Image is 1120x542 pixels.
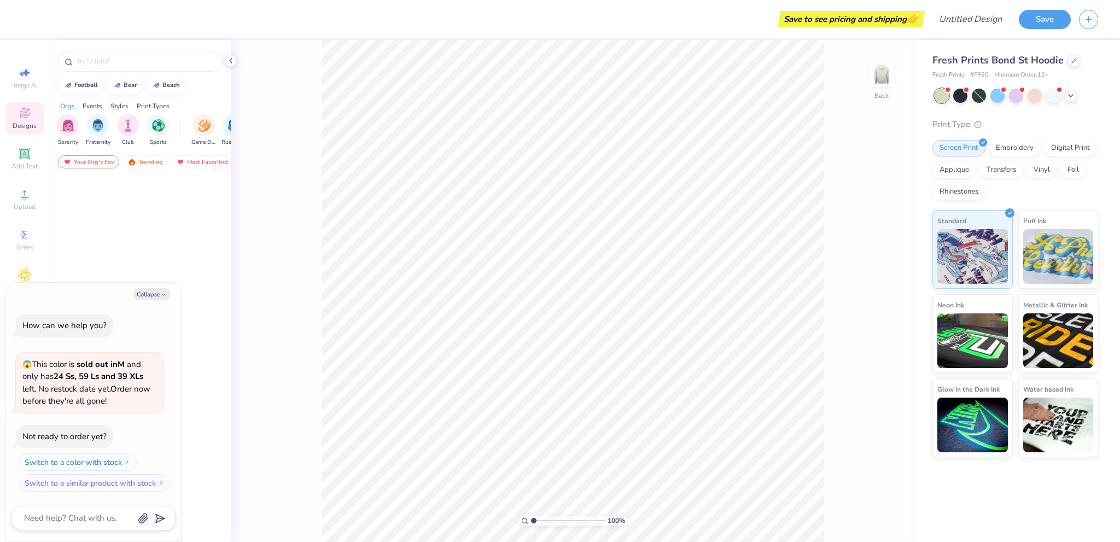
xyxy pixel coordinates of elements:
button: beach [145,77,185,94]
div: Foil [1060,162,1086,178]
div: filter for Fraternity [86,114,110,147]
div: Not ready to order yet? [22,431,107,442]
div: Events [83,101,102,111]
button: filter button [221,114,247,147]
span: 100 % [608,516,625,526]
div: Transfers [979,162,1023,178]
div: filter for Game Day [191,114,217,147]
img: Sports Image [152,119,165,132]
img: trend_line.gif [63,82,72,89]
span: Club [122,138,134,147]
img: Metallic & Glitter Ink [1023,313,1094,368]
img: Sorority Image [62,119,74,132]
span: Designs [13,121,37,130]
img: trending.gif [127,158,136,166]
div: Print Types [137,101,170,111]
img: Puff Ink [1023,229,1094,284]
div: Applique [932,162,976,178]
input: Try "Alpha" [75,56,215,67]
span: Add Text [11,162,38,171]
div: filter for Club [117,114,139,147]
div: Most Favorited [171,155,233,168]
div: Orgs [60,101,74,111]
input: Untitled Design [930,8,1011,30]
div: How can we help you? [22,320,107,331]
div: Vinyl [1026,162,1057,178]
button: football [57,77,103,94]
div: Print Type [932,118,1098,131]
button: filter button [57,114,79,147]
img: Rush & Bid Image [228,119,241,132]
button: Save [1019,10,1071,29]
span: Rush & Bid [221,138,247,147]
div: football [74,82,98,88]
strong: sold out in M [77,359,125,370]
div: Styles [110,101,129,111]
span: Sorority [58,138,78,147]
div: Back [874,91,889,101]
button: filter button [191,114,217,147]
span: Metallic & Glitter Ink [1023,299,1088,311]
div: bear [124,82,137,88]
div: Trending [122,155,168,168]
div: filter for Rush & Bid [221,114,247,147]
img: Switch to a color with stock [124,459,131,465]
span: Game Day [191,138,217,147]
span: Fraternity [86,138,110,147]
div: Screen Print [932,140,985,156]
div: Digital Print [1044,140,1097,156]
img: Club Image [122,119,134,132]
img: most_fav.gif [176,158,185,166]
img: Neon Ink [937,313,1008,368]
span: Glow in the Dark Ink [937,383,1000,395]
div: filter for Sorority [57,114,79,147]
span: Upload [14,202,36,211]
span: Image AI [12,81,38,90]
div: beach [162,82,180,88]
button: Collapse [133,288,170,300]
span: Sports [150,138,167,147]
span: Standard [937,215,966,226]
span: Puff Ink [1023,215,1046,226]
span: Greek [16,243,33,252]
img: most_fav.gif [63,158,72,166]
span: Clipart & logos [5,283,44,301]
img: Water based Ink [1023,398,1094,452]
button: Switch to a color with stock [19,453,137,471]
img: Glow in the Dark Ink [937,398,1008,452]
span: 😱 [22,359,32,370]
button: Switch to a similar product with stock [19,474,171,492]
button: filter button [86,114,110,147]
button: filter button [147,114,169,147]
span: 👉 [907,12,919,25]
div: Save to see pricing and shipping [780,11,922,27]
img: trend_line.gif [151,82,160,89]
div: Embroidery [989,140,1041,156]
strong: 24 Ss, 59 Ls and 39 XLs [54,371,143,382]
img: Fraternity Image [92,119,104,132]
span: Minimum Order: 12 + [994,71,1049,80]
span: # FP20 [970,71,989,80]
div: filter for Sports [147,114,169,147]
span: Water based Ink [1023,383,1074,395]
img: trend_line.gif [113,82,121,89]
img: Standard [937,229,1008,284]
img: Game Day Image [198,119,211,132]
div: Rhinestones [932,184,985,200]
span: Neon Ink [937,299,964,311]
button: filter button [117,114,139,147]
span: Fresh Prints Bond St Hoodie [932,54,1064,67]
button: bear [107,77,142,94]
img: Back [871,63,892,85]
span: Fresh Prints [932,71,965,80]
span: This color is and only has left . No restock date yet. Order now before they're all gone! [22,359,150,407]
div: Your Org's Fav [58,155,119,168]
img: Switch to a similar product with stock [158,480,165,486]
